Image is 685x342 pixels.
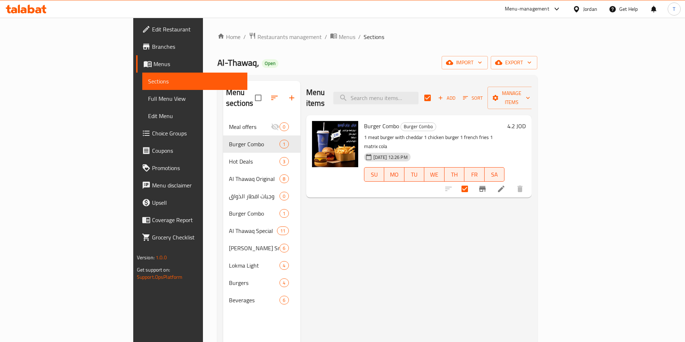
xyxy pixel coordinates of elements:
div: وجبات افطار الذواق0 [223,187,300,205]
span: 1.0.0 [156,253,167,262]
li: / [358,33,361,41]
div: Burger Combo1 [223,205,300,222]
div: items [279,122,289,131]
span: Al Thawaq Original [229,174,279,183]
span: Get support on: [137,265,170,274]
div: Jordan [583,5,597,13]
button: Sort [461,92,485,104]
a: Choice Groups [136,125,248,142]
span: Manage items [493,89,530,107]
span: Burger Combo [401,122,436,131]
span: 4 [280,280,288,286]
span: Coverage Report [152,216,242,224]
span: Coupons [152,146,242,155]
span: 0 [280,124,288,130]
div: items [279,140,289,148]
button: WE [424,167,445,182]
div: Hot Deals3 [223,153,300,170]
p: 1 meat burger with cheddar 1 chicken burger 1 french fries 1 matrix cola [364,133,505,151]
span: Lokma Light [229,261,279,270]
div: items [279,192,289,200]
a: Branches [136,38,248,55]
span: 0 [280,193,288,200]
span: Upsell [152,198,242,207]
a: Promotions [136,159,248,177]
span: Edit Restaurant [152,25,242,34]
a: Support.OpsPlatform [137,272,183,282]
div: Open [262,59,278,68]
h6: 4.2 JOD [507,121,526,131]
a: Full Menu View [142,90,248,107]
span: Sort items [458,92,487,104]
button: TH [445,167,465,182]
div: Burgers [229,278,279,287]
button: FR [464,167,485,182]
button: MO [384,167,404,182]
svg: Inactive section [271,122,279,131]
span: [PERSON_NAME] Snacks [229,244,279,252]
span: 1 [280,141,288,148]
span: Burger Combo [229,140,279,148]
span: Restaurants management [257,33,322,41]
span: TH [447,169,462,180]
span: Sort sections [266,89,283,107]
div: Al Thawaq Special11 [223,222,300,239]
a: Sections [142,73,248,90]
button: Add section [283,89,300,107]
button: SU [364,167,384,182]
span: Promotions [152,164,242,172]
a: Restaurants management [249,32,322,42]
span: Open [262,60,278,66]
div: items [279,278,289,287]
button: SA [485,167,505,182]
nav: Menu sections [223,115,300,312]
span: Choice Groups [152,129,242,138]
span: Branches [152,42,242,51]
span: Al-Thawaq, [217,55,259,71]
div: Lokma Light4 [223,257,300,274]
span: 6 [280,297,288,304]
div: Hot Deals [229,157,279,166]
span: Edit Menu [148,112,242,120]
div: Beverages [229,296,279,304]
span: MO [387,169,402,180]
a: Edit Menu [142,107,248,125]
span: Full Menu View [148,94,242,103]
button: TU [404,167,425,182]
div: Burgers4 [223,274,300,291]
div: items [279,244,289,252]
span: 3 [280,158,288,165]
a: Upsell [136,194,248,211]
li: / [325,33,327,41]
button: Branch-specific-item [474,180,491,198]
a: Coupons [136,142,248,159]
span: 11 [277,228,288,234]
span: export [497,58,532,67]
img: Burger Combo [312,121,358,167]
span: Al Thawaq Special [229,226,277,235]
span: 4 [280,262,288,269]
span: 8 [280,176,288,182]
div: Meal offers0 [223,118,300,135]
span: Add item [435,92,458,104]
span: Burger Combo [229,209,279,218]
span: Select to update [457,181,472,196]
div: items [279,174,289,183]
span: Grocery Checklist [152,233,242,242]
a: Edit Restaurant [136,21,248,38]
span: FR [467,169,482,180]
span: Select all sections [251,90,266,105]
span: WE [427,169,442,180]
span: T [673,5,675,13]
button: Manage items [487,87,536,109]
a: Menus [136,55,248,73]
span: import [447,58,482,67]
button: Add [435,92,458,104]
div: Beverages6 [223,291,300,309]
div: items [279,209,289,218]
